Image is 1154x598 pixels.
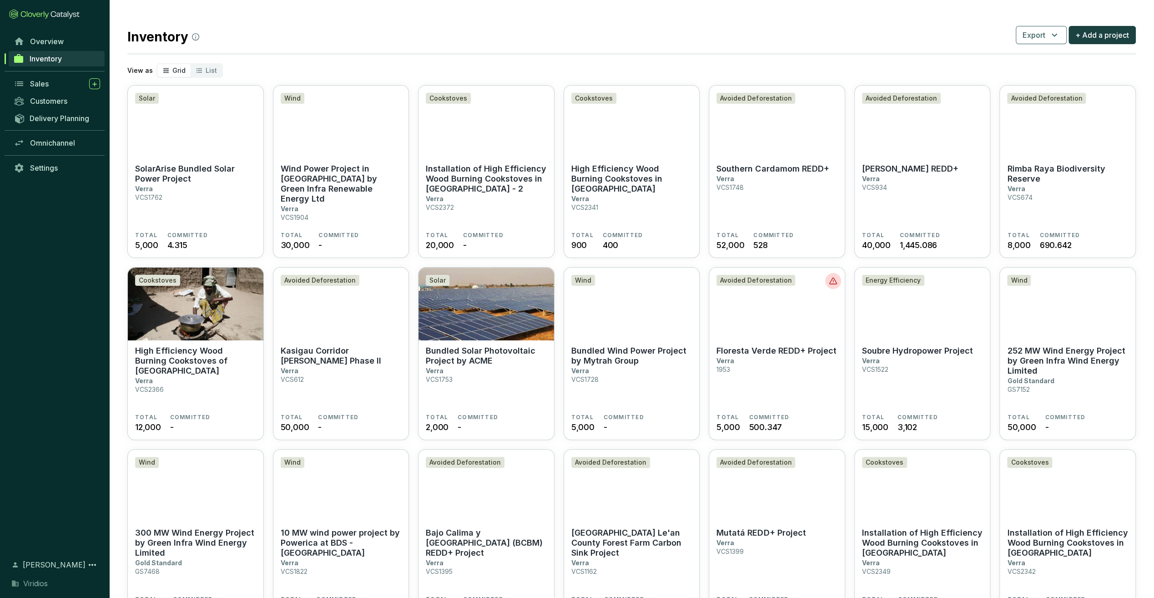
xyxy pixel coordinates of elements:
[426,421,448,433] span: 2,000
[564,267,700,440] a: Bundled Wind Power Project by Mytrah GroupWindBundled Wind Power Project by Mytrah GroupVerraVCS1...
[1007,193,1032,201] p: VCS674
[426,346,547,366] p: Bundled Solar Photovoltaic Project by ACME
[127,85,264,258] a: SolarArise Bundled Solar Power ProjectSolarSolarArise Bundled Solar Power ProjectVerraVCS1762TOTA...
[1039,239,1071,251] span: 690.642
[1007,559,1025,567] p: Verra
[564,85,700,258] a: High Efficiency Wood Burning Cookstoves in ZimbabweCookstovesHigh Efficiency Wood Burning Cooksto...
[862,414,884,421] span: TOTAL
[418,86,554,158] img: Installation of High Efficiency Wood Burning Cookstoves in Malawi - 2
[281,528,402,558] p: 10 MW wind power project by Powerica at BDS - [GEOGRAPHIC_DATA]
[855,450,990,522] img: Installation of High Efficiency Wood Burning Cookstoves in Kenya
[426,275,449,286] div: Solar
[900,232,940,239] span: COMMITTED
[862,346,973,356] p: Soubre Hydropower Project
[30,138,75,147] span: Omnichannel
[1007,239,1030,251] span: 8,000
[426,528,547,558] p: Bajo Calima y [GEOGRAPHIC_DATA] (BCBM) REDD+ Project
[30,96,67,106] span: Customers
[135,457,159,468] div: Wind
[709,267,845,440] a: Floresta Verde REDD+ ProjectAvoided DeforestationFloresta Verde REDD+ ProjectVerra1953TOTAL5,000C...
[862,568,891,575] p: VCS2349
[426,457,504,468] div: Avoided Deforestation
[135,568,160,575] p: GS7468
[753,239,767,251] span: 528
[854,85,991,258] a: Mai Ndombe REDD+Avoided Deforestation[PERSON_NAME] REDD+VerraVCS934TOTAL40,000COMMITTED1,445.086
[1039,232,1080,239] span: COMMITTED
[749,421,782,433] span: 500.347
[426,367,443,375] p: Verra
[273,268,409,340] img: Kasigau Corridor REDD Phase II
[318,232,359,239] span: COMMITTED
[716,275,795,286] div: Avoided Deforestation
[1007,528,1128,558] p: Installation of High Efficiency Wood Burning Cookstoves in [GEOGRAPHIC_DATA]
[571,375,599,383] p: VCS1728
[716,239,744,251] span: 52,000
[273,85,409,258] a: Wind Power Project in Tamil Nadu by Green Infra Renewable Energy LtdWindWind Power Project in [GE...
[318,239,322,251] span: -
[426,195,443,203] p: Verra
[604,421,607,433] span: -
[273,86,409,158] img: Wind Power Project in Tamil Nadu by Green Infra Renewable Energy Ltd
[426,568,453,575] p: VCS1395
[167,239,187,251] span: 4.315
[1075,30,1129,41] span: + Add a project
[716,357,734,365] p: Verra
[281,275,359,286] div: Avoided Deforestation
[418,268,554,340] img: Bundled Solar Photovoltaic Project by ACME
[1007,232,1029,239] span: TOTAL
[135,385,164,393] p: VCS2366
[1007,164,1128,184] p: Rimba Raya Biodiversity Reserve
[9,111,105,126] a: Delivery Planning
[1007,421,1036,433] span: 50,000
[167,232,208,239] span: COMMITTED
[135,93,159,104] div: Solar
[135,346,256,376] p: High Efficiency Wood Burning Cookstoves of [GEOGRAPHIC_DATA]
[716,232,739,239] span: TOTAL
[426,232,448,239] span: TOTAL
[709,85,845,258] a: Southern Cardamom REDD+Avoided DeforestationSouthern Cardamom REDD+VerraVCS1748TOTAL52,000COMMITT...
[135,559,182,567] p: Gold Standard
[716,175,734,182] p: Verra
[135,232,157,239] span: TOTAL
[571,203,598,211] p: VCS2341
[862,457,907,468] div: Cookstoves
[571,239,587,251] span: 900
[458,421,461,433] span: -
[135,239,158,251] span: 5,000
[426,414,448,421] span: TOTAL
[604,414,644,421] span: COMMITTED
[571,559,589,567] p: Verra
[716,414,739,421] span: TOTAL
[716,93,795,104] div: Avoided Deforestation
[458,414,498,421] span: COMMITTED
[897,414,938,421] span: COMMITTED
[418,267,554,440] a: Bundled Solar Photovoltaic Project by ACMESolarBundled Solar Photovoltaic Project by ACMEVerraVCS...
[281,457,304,468] div: Wind
[999,85,1136,258] a: Rimba Raya Biodiversity ReserveAvoided DeforestationRimba Raya Biodiversity ReserveVerraVCS674TOT...
[1045,421,1048,433] span: -
[418,85,554,258] a: Installation of High Efficiency Wood Burning Cookstoves in Malawi - 2CookstovesInstallation of Hi...
[281,205,298,213] p: Verra
[1068,26,1136,44] button: + Add a project
[156,63,223,78] div: segmented control
[30,79,49,88] span: Sales
[318,414,358,421] span: COMMITTED
[1023,30,1045,41] span: Export
[571,421,595,433] span: 5,000
[716,457,795,468] div: Avoided Deforestation
[30,114,89,123] span: Delivery Planning
[23,559,86,570] span: [PERSON_NAME]
[564,450,700,522] img: Jiangxi Province Le'an County Forest Farm Carbon Sink Project
[281,164,402,204] p: Wind Power Project in [GEOGRAPHIC_DATA] by Green Infra Renewable Energy Ltd
[862,183,887,191] p: VCS934
[281,239,310,251] span: 30,000
[862,164,958,174] p: [PERSON_NAME] REDD+
[1007,568,1035,575] p: VCS2342
[128,450,263,522] img: 300 MW Wind Energy Project by Green Infra Wind Energy Limited
[862,528,983,558] p: Installation of High Efficiency Wood Burning Cookstoves in [GEOGRAPHIC_DATA]
[603,232,643,239] span: COMMITTED
[281,559,298,567] p: Verra
[135,414,157,421] span: TOTAL
[463,232,504,239] span: COMMITTED
[854,267,991,440] a: Soubre Hydropower ProjectEnergy EfficiencySoubre Hydropower ProjectVerraVCS1522TOTAL15,000COMMITT...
